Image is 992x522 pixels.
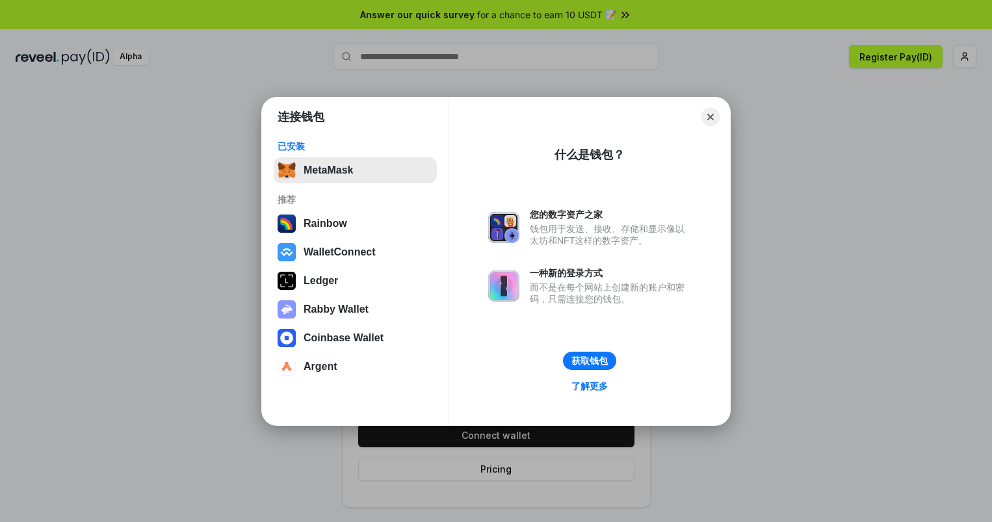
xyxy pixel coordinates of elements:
img: svg+xml,%3Csvg%20xmlns%3D%22http%3A%2F%2Fwww.w3.org%2F2000%2Fsvg%22%20fill%3D%22none%22%20viewBox... [488,212,519,243]
h1: 连接钱包 [278,109,324,125]
img: svg+xml,%3Csvg%20fill%3D%22none%22%20height%3D%2233%22%20viewBox%3D%220%200%2035%2033%22%20width%... [278,161,296,179]
div: Coinbase Wallet [304,332,384,344]
button: WalletConnect [274,239,437,265]
div: 什么是钱包？ [555,147,625,163]
button: Rabby Wallet [274,296,437,322]
div: 获取钱包 [571,355,608,367]
img: svg+xml,%3Csvg%20xmlns%3D%22http%3A%2F%2Fwww.w3.org%2F2000%2Fsvg%22%20fill%3D%22none%22%20viewBox... [488,270,519,302]
div: 而不是在每个网站上创建新的账户和密码，只需连接您的钱包。 [530,281,691,305]
button: Rainbow [274,211,437,237]
div: MetaMask [304,164,353,176]
button: Coinbase Wallet [274,325,437,351]
div: 推荐 [278,194,433,205]
img: svg+xml,%3Csvg%20width%3D%2228%22%20height%3D%2228%22%20viewBox%3D%220%200%2028%2028%22%20fill%3D... [278,358,296,376]
button: Argent [274,354,437,380]
a: 了解更多 [564,378,616,395]
div: WalletConnect [304,246,376,258]
div: Argent [304,361,337,372]
img: svg+xml,%3Csvg%20xmlns%3D%22http%3A%2F%2Fwww.w3.org%2F2000%2Fsvg%22%20width%3D%2228%22%20height%3... [278,272,296,290]
button: Close [701,108,720,126]
div: Ledger [304,275,338,287]
div: 已安装 [278,140,433,152]
div: Rabby Wallet [304,304,369,315]
div: 了解更多 [571,380,608,392]
div: 钱包用于发送、接收、存储和显示像以太坊和NFT这样的数字资产。 [530,223,691,246]
img: svg+xml,%3Csvg%20xmlns%3D%22http%3A%2F%2Fwww.w3.org%2F2000%2Fsvg%22%20fill%3D%22none%22%20viewBox... [278,300,296,319]
div: Rainbow [304,218,347,229]
img: svg+xml,%3Csvg%20width%3D%2228%22%20height%3D%2228%22%20viewBox%3D%220%200%2028%2028%22%20fill%3D... [278,243,296,261]
button: MetaMask [274,157,437,183]
button: Ledger [274,268,437,294]
img: svg+xml,%3Csvg%20width%3D%2228%22%20height%3D%2228%22%20viewBox%3D%220%200%2028%2028%22%20fill%3D... [278,329,296,347]
div: 您的数字资产之家 [530,209,691,220]
button: 获取钱包 [563,352,616,370]
div: 一种新的登录方式 [530,267,691,279]
img: svg+xml,%3Csvg%20width%3D%22120%22%20height%3D%22120%22%20viewBox%3D%220%200%20120%20120%22%20fil... [278,215,296,233]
